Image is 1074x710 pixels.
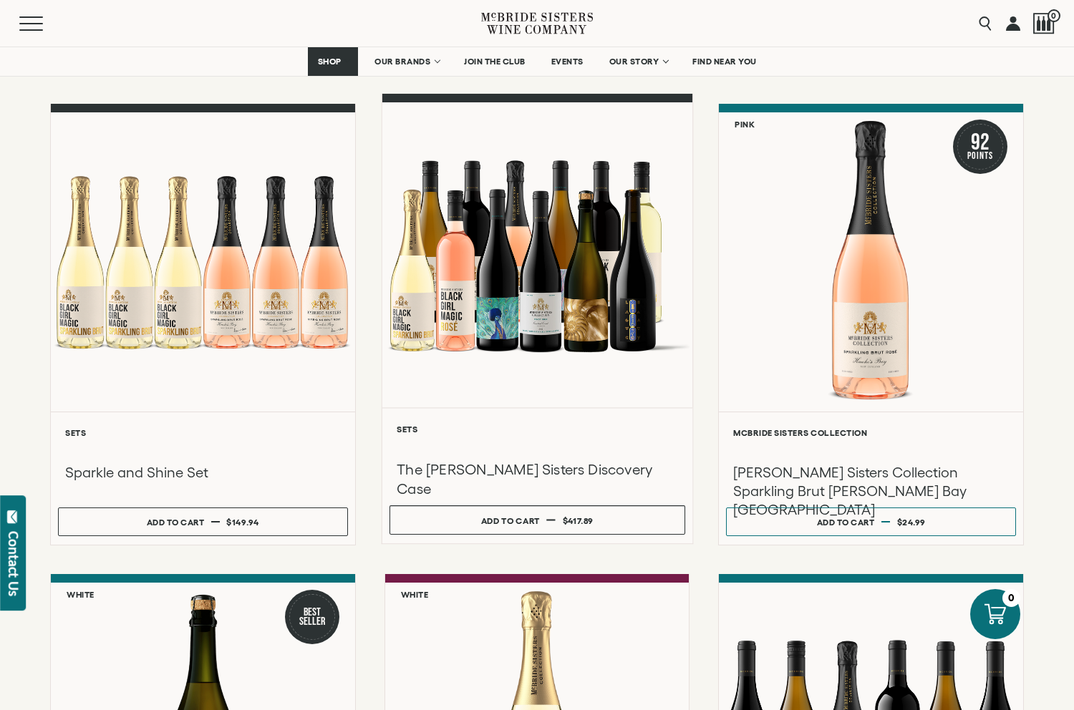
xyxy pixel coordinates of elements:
div: 0 [1002,589,1020,607]
h3: Sparkle and Shine Set [65,463,341,482]
h3: The [PERSON_NAME] Sisters Discovery Case [397,460,677,498]
h6: White [67,590,95,599]
span: OUR STORY [609,57,659,67]
div: Add to cart [147,512,205,532]
h6: Pink [735,120,755,129]
a: OUR BRANDS [365,47,447,76]
button: Add to cart $149.94 [58,507,348,536]
h6: White [401,590,429,599]
h6: Sets [65,428,341,437]
h3: [PERSON_NAME] Sisters Collection Sparkling Brut [PERSON_NAME] Bay [GEOGRAPHIC_DATA] [733,463,1009,519]
a: McBride Sisters Full Set Sets The [PERSON_NAME] Sisters Discovery Case Add to cart $417.89 [381,94,692,545]
span: $149.94 [226,517,259,527]
a: Pink 92 Points McBride Sisters Collection Sparkling Brut Rose Hawke's Bay NV McBride Sisters Coll... [718,104,1024,545]
div: Add to cart [817,512,875,532]
button: Add to cart $417.89 [390,505,685,535]
a: OUR STORY [600,47,677,76]
span: JOIN THE CLUB [464,57,526,67]
span: SHOP [317,57,342,67]
button: Add to cart $24.99 [726,507,1016,536]
span: OUR BRANDS [374,57,430,67]
button: Mobile Menu Trigger [19,16,71,31]
span: EVENTS [551,57,584,67]
span: 0 [1048,9,1060,22]
a: JOIN THE CLUB [455,47,535,76]
a: Sparkling and Shine Sparkling Set Sets Sparkle and Shine Set Add to cart $149.94 [50,104,356,545]
span: FIND NEAR YOU [692,57,757,67]
a: SHOP [308,47,358,76]
h6: Sets [397,424,677,434]
span: $417.89 [562,515,593,525]
a: FIND NEAR YOU [683,47,766,76]
div: Contact Us [6,531,21,596]
h6: McBride Sisters Collection [733,428,1009,437]
a: EVENTS [542,47,593,76]
span: $24.99 [897,517,926,527]
div: Add to cart [480,510,539,531]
